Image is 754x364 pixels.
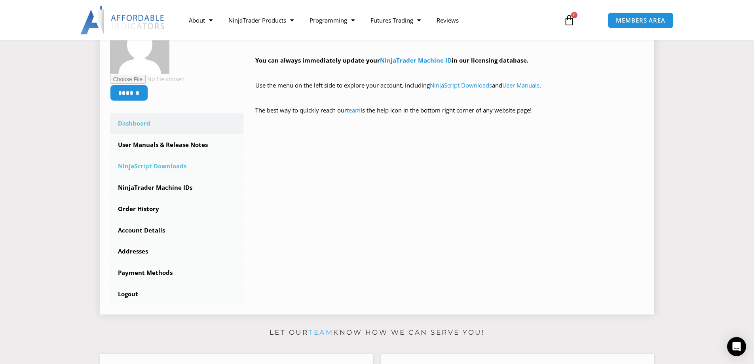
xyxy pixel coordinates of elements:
a: Logout [110,284,244,305]
a: NinjaScript Downloads [110,156,244,177]
div: Hey ! Welcome to the Members Area. Thank you for being a valuable customer! [255,17,644,127]
span: MEMBERS AREA [616,17,665,23]
a: MEMBERS AREA [608,12,674,29]
span: 0 [571,12,577,18]
a: Dashboard [110,113,244,134]
a: team [347,106,361,114]
a: Order History [110,199,244,219]
a: Addresses [110,241,244,262]
strong: You can always immediately update your in our licensing database. [255,56,528,64]
a: Account Details [110,220,244,241]
a: User Manuals [502,81,539,89]
a: NinjaTrader Machine ID [380,56,452,64]
a: About [181,11,220,29]
a: Payment Methods [110,263,244,283]
nav: Account pages [110,113,244,305]
a: User Manuals & Release Notes [110,135,244,155]
img: LogoAI | Affordable Indicators – NinjaTrader [80,6,165,34]
a: Programming [302,11,363,29]
p: Let our know how we can serve you! [100,326,654,339]
a: NinjaScript Downloads [430,81,492,89]
a: team [308,328,333,336]
a: 0 [552,9,587,32]
div: Open Intercom Messenger [727,337,746,356]
a: Futures Trading [363,11,429,29]
a: NinjaTrader Products [220,11,302,29]
p: Use the menu on the left side to explore your account, including and . [255,80,644,102]
nav: Menu [181,11,555,29]
img: 2b04941fcb9ec3db7ca43737ac4aa254cdd73aecccd990df7f63e2800116e06a [110,14,169,74]
a: NinjaTrader Machine IDs [110,177,244,198]
p: The best way to quickly reach our is the help icon in the bottom right corner of any website page! [255,105,644,127]
a: Reviews [429,11,467,29]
